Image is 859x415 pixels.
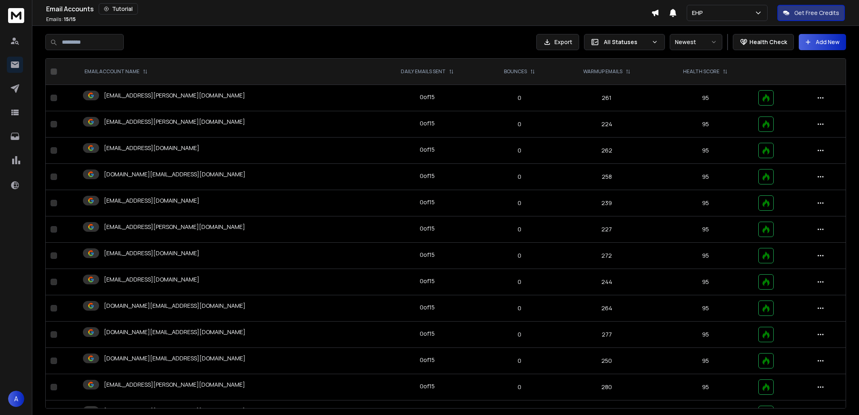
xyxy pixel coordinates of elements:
[104,275,199,284] p: [EMAIL_ADDRESS][DOMAIN_NAME]
[104,354,245,362] p: [DOMAIN_NAME][EMAIL_ADDRESS][DOMAIN_NAME]
[104,91,245,100] p: [EMAIL_ADDRESS][PERSON_NAME][DOMAIN_NAME]
[420,356,435,364] div: 0 of 15
[8,391,24,407] button: A
[420,224,435,233] div: 0 of 15
[104,407,245,415] p: [EMAIL_ADDRESS][PERSON_NAME][DOMAIN_NAME]
[556,295,658,322] td: 264
[733,34,794,50] button: Health Check
[692,9,706,17] p: EHP
[99,3,138,15] button: Tutorial
[487,146,552,155] p: 0
[556,111,658,138] td: 224
[583,68,622,75] p: WARMUP EMAILS
[487,304,552,312] p: 0
[420,146,435,154] div: 0 of 15
[487,357,552,365] p: 0
[504,68,527,75] p: BOUNCES
[536,34,579,50] button: Export
[556,374,658,400] td: 280
[556,138,658,164] td: 262
[777,5,845,21] button: Get Free Credits
[487,173,552,181] p: 0
[657,138,753,164] td: 95
[556,216,658,243] td: 227
[799,34,846,50] button: Add New
[487,383,552,391] p: 0
[420,93,435,101] div: 0 of 15
[487,94,552,102] p: 0
[657,190,753,216] td: 95
[420,303,435,311] div: 0 of 15
[104,170,245,178] p: [DOMAIN_NAME][EMAIL_ADDRESS][DOMAIN_NAME]
[104,381,245,389] p: [EMAIL_ADDRESS][PERSON_NAME][DOMAIN_NAME]
[657,111,753,138] td: 95
[420,382,435,390] div: 0 of 15
[420,330,435,338] div: 0 of 15
[104,118,245,126] p: [EMAIL_ADDRESS][PERSON_NAME][DOMAIN_NAME]
[670,34,722,50] button: Newest
[85,68,148,75] div: EMAIL ACCOUNT NAME
[420,251,435,259] div: 0 of 15
[104,223,245,231] p: [EMAIL_ADDRESS][PERSON_NAME][DOMAIN_NAME]
[104,197,199,205] p: [EMAIL_ADDRESS][DOMAIN_NAME]
[104,328,245,336] p: [DOMAIN_NAME][EMAIL_ADDRESS][DOMAIN_NAME]
[794,9,839,17] p: Get Free Credits
[657,374,753,400] td: 95
[683,68,719,75] p: HEALTH SCORE
[420,119,435,127] div: 0 of 15
[487,199,552,207] p: 0
[46,3,651,15] div: Email Accounts
[64,16,76,23] span: 15 / 15
[556,269,658,295] td: 244
[556,322,658,348] td: 277
[749,38,787,46] p: Health Check
[556,85,658,111] td: 261
[556,348,658,374] td: 250
[657,295,753,322] td: 95
[401,68,446,75] p: DAILY EMAILS SENT
[556,190,658,216] td: 239
[657,216,753,243] td: 95
[420,277,435,285] div: 0 of 15
[657,243,753,269] td: 95
[604,38,648,46] p: All Statuses
[657,164,753,190] td: 95
[104,144,199,152] p: [EMAIL_ADDRESS][DOMAIN_NAME]
[556,164,658,190] td: 258
[657,269,753,295] td: 95
[657,348,753,374] td: 95
[556,243,658,269] td: 272
[657,85,753,111] td: 95
[487,120,552,128] p: 0
[487,278,552,286] p: 0
[46,16,76,23] p: Emails :
[487,330,552,339] p: 0
[420,172,435,180] div: 0 of 15
[487,225,552,233] p: 0
[420,198,435,206] div: 0 of 15
[657,322,753,348] td: 95
[487,252,552,260] p: 0
[104,302,245,310] p: [DOMAIN_NAME][EMAIL_ADDRESS][DOMAIN_NAME]
[104,249,199,257] p: [EMAIL_ADDRESS][DOMAIN_NAME]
